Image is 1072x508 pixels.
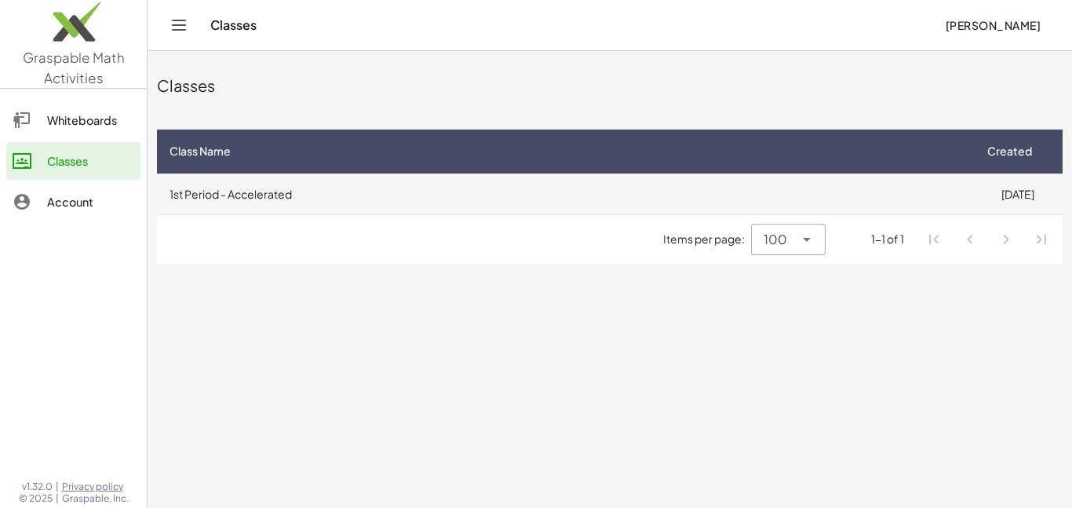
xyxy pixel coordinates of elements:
[56,492,59,505] span: |
[932,11,1053,39] button: [PERSON_NAME]
[972,174,1063,214] td: [DATE]
[47,192,134,211] div: Account
[6,183,140,221] a: Account
[22,481,53,493] span: v1.32.0
[917,221,1059,258] nav: Pagination Navigation
[157,174,972,214] td: 1st Period - Accelerated
[56,481,59,493] span: |
[62,481,129,493] a: Privacy policy
[157,75,1063,97] div: Classes
[987,143,1032,159] span: Created
[871,231,904,247] div: 1-1 of 1
[663,231,751,247] span: Items per page:
[47,152,134,170] div: Classes
[764,230,787,249] span: 100
[47,111,134,130] div: Whiteboards
[166,13,191,38] button: Toggle navigation
[170,143,231,159] span: Class Name
[6,142,140,180] a: Classes
[62,492,129,505] span: Graspable, Inc.
[6,101,140,139] a: Whiteboards
[19,492,53,505] span: © 2025
[23,49,125,86] span: Graspable Math Activities
[945,18,1041,32] span: [PERSON_NAME]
